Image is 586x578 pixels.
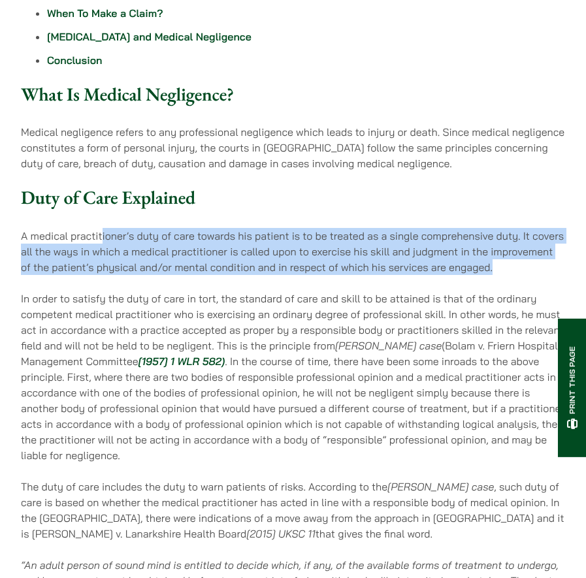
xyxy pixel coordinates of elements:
[387,480,494,493] em: [PERSON_NAME] case
[21,84,565,106] h3: What Is Medical Negligence?
[47,7,163,20] a: When To Make a Claim?
[138,355,225,368] a: [1957] 1 WLR 582)
[21,185,195,210] strong: Duty of Care Explained
[246,527,316,540] em: [2015] UKSC 11
[47,30,252,43] a: [MEDICAL_DATA] and Medical Negligence
[47,54,102,67] a: Conclusion
[21,124,565,171] p: Medical negligence refers to any professional negligence which leads to injury or death. Since me...
[21,291,565,463] p: In order to satisfy the duty of care in tort, the standard of care and skill to be attained is th...
[335,339,442,352] em: [PERSON_NAME] case
[21,228,565,275] p: A medical practitioner’s duty of care towards his patient is to be treated as a single comprehens...
[21,479,565,541] p: The duty of care includes the duty to warn patients of risks. According to the , such duty of car...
